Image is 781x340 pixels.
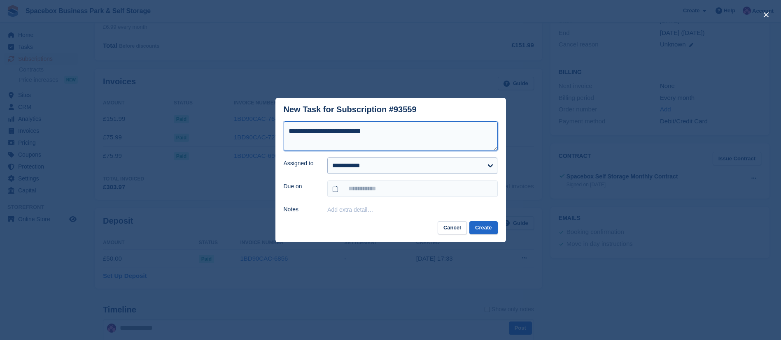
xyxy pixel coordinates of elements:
button: Add extra detail… [327,206,373,213]
button: Create [469,221,497,235]
button: Cancel [438,221,467,235]
label: Due on [284,182,318,191]
label: Assigned to [284,159,318,168]
label: Notes [284,205,318,214]
button: close [760,8,773,21]
div: New Task for Subscription #93559 [284,105,417,114]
